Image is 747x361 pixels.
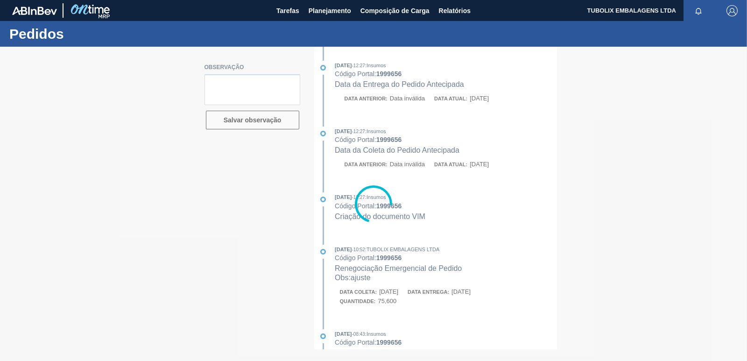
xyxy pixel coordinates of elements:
img: Logout [726,5,738,16]
button: Notificações [684,4,713,17]
h1: Pedidos [9,28,175,39]
img: TNhmsLtSVTkK8tSr43FrP2fwEKptu5GPRR3wAAAABJRU5ErkJggg== [12,7,57,15]
span: Tarefas [276,5,299,16]
span: Relatórios [439,5,471,16]
span: Planejamento [309,5,351,16]
span: Composição de Carga [360,5,430,16]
